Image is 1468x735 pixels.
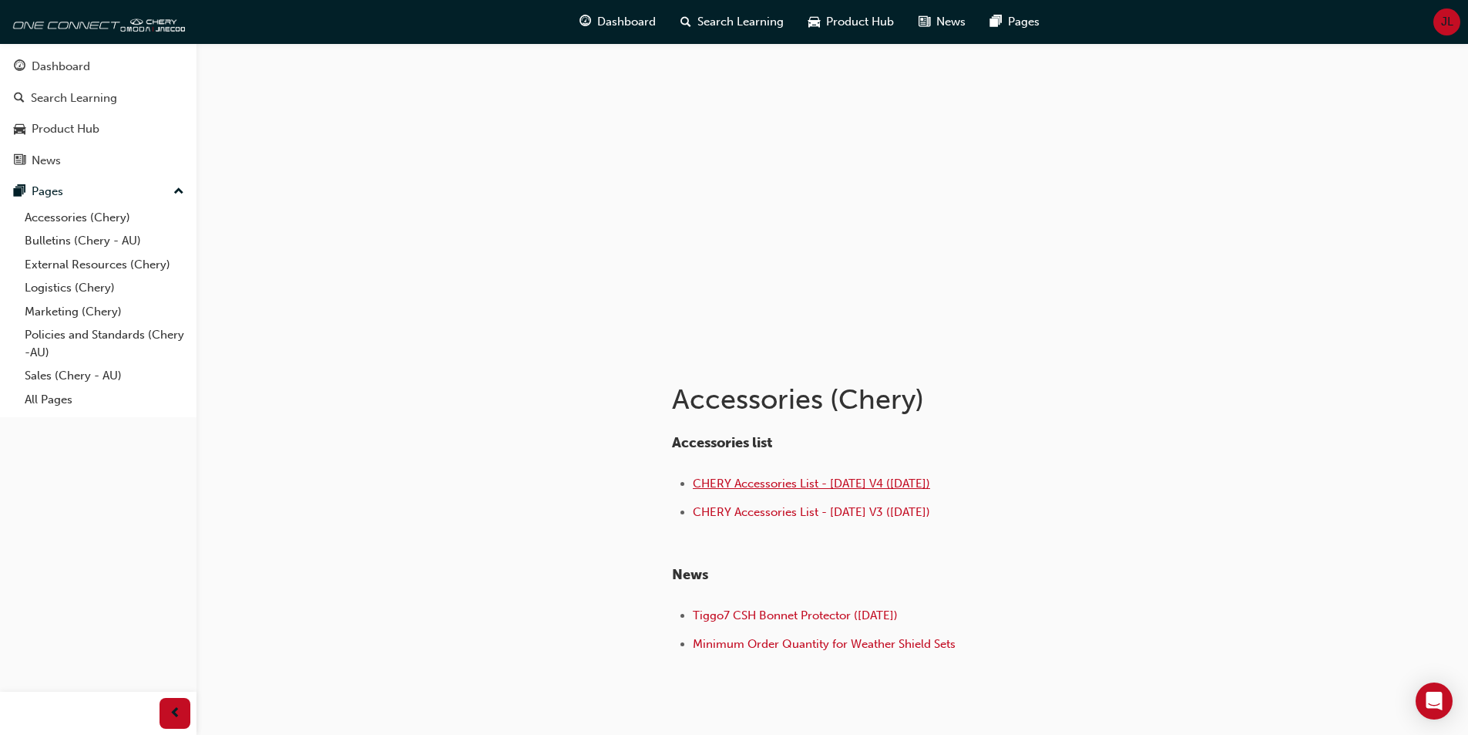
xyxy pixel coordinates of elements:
a: All Pages [18,388,190,412]
span: prev-icon [170,704,181,723]
span: news-icon [14,154,25,168]
span: up-icon [173,182,184,202]
span: car-icon [14,123,25,137]
button: DashboardSearch LearningProduct HubNews [6,49,190,177]
a: CHERY Accessories List - [DATE] V3 ([DATE]) [693,505,930,519]
a: Sales (Chery - AU) [18,364,190,388]
img: oneconnect [8,6,185,37]
span: News [672,566,708,583]
button: Pages [6,177,190,206]
a: Accessories (Chery) [18,206,190,230]
span: Accessories list [672,434,772,451]
div: Open Intercom Messenger [1416,683,1453,720]
a: pages-iconPages [978,6,1052,38]
a: Search Learning [6,84,190,113]
span: guage-icon [14,60,25,74]
a: Policies and Standards (Chery -AU) [18,323,190,364]
span: Search Learning [697,13,784,31]
h1: Accessories (Chery) [672,383,1177,416]
a: Logistics (Chery) [18,276,190,300]
span: JL [1441,13,1453,31]
span: car-icon [808,12,820,32]
a: CHERY Accessories List - [DATE] V4 ([DATE]) [693,477,930,491]
a: Minimum Order Quantity for Weather Shield Sets [693,637,956,651]
a: External Resources (Chery) [18,253,190,277]
a: News [6,147,190,175]
div: Search Learning [31,89,117,107]
div: News [32,152,61,170]
button: JL [1433,8,1460,35]
span: Pages [1008,13,1040,31]
a: Dashboard [6,52,190,81]
a: news-iconNews [906,6,978,38]
span: Dashboard [597,13,656,31]
a: Tiggo7 CSH Bonnet Protector ([DATE]) [693,609,898,622]
span: search-icon [680,12,691,32]
div: Dashboard [32,58,90,76]
span: pages-icon [990,12,1002,32]
span: news-icon [919,12,930,32]
span: search-icon [14,92,25,106]
span: guage-icon [579,12,591,32]
a: Bulletins (Chery - AU) [18,229,190,253]
div: Product Hub [32,120,99,138]
span: News [936,13,966,31]
a: guage-iconDashboard [567,6,668,38]
span: Product Hub [826,13,894,31]
a: search-iconSearch Learning [668,6,796,38]
span: pages-icon [14,185,25,199]
a: Product Hub [6,115,190,143]
div: Pages [32,183,63,201]
a: car-iconProduct Hub [796,6,906,38]
a: Marketing (Chery) [18,300,190,324]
